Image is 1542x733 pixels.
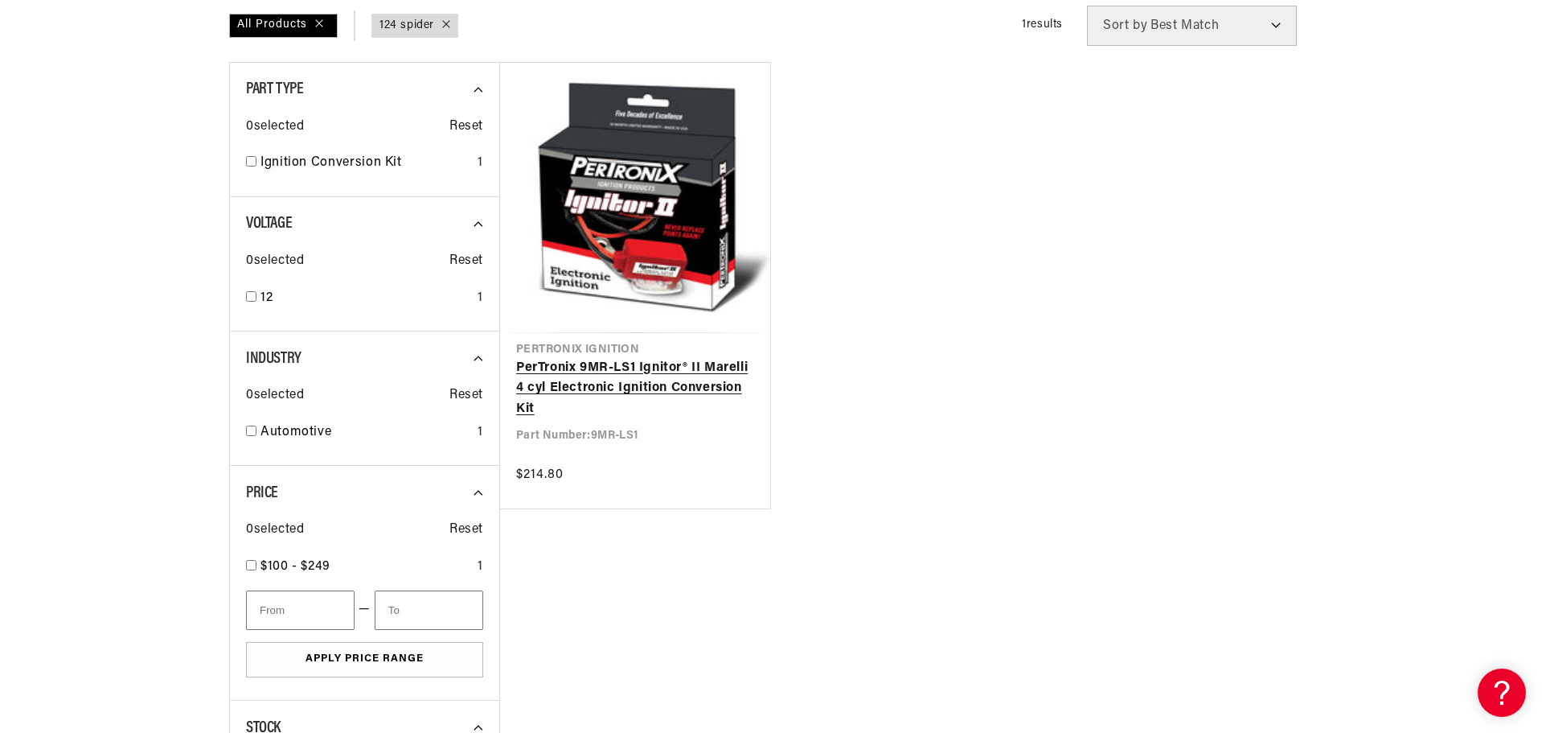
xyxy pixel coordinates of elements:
[1022,19,1063,31] span: 1 results
[260,288,471,309] a: 12
[449,520,483,541] span: Reset
[246,81,303,97] span: Part Type
[246,520,304,541] span: 0 selected
[246,385,304,406] span: 0 selected
[478,422,483,443] div: 1
[246,591,355,630] input: From
[375,591,483,630] input: To
[1087,6,1297,46] select: Sort by
[359,599,371,620] span: —
[246,117,304,138] span: 0 selected
[246,485,278,501] span: Price
[449,117,483,138] span: Reset
[246,642,483,678] button: Apply Price Range
[229,14,338,38] div: All Products
[478,557,483,578] div: 1
[246,251,304,272] span: 0 selected
[1103,19,1147,32] span: Sort by
[478,153,483,174] div: 1
[260,422,471,443] a: Automotive
[260,560,330,573] span: $100 - $249
[449,251,483,272] span: Reset
[246,351,301,367] span: Industry
[260,153,471,174] a: Ignition Conversion Kit
[516,358,754,420] a: PerTronix 9MR-LS1 Ignitor® II Marelli 4 cyl Electronic Ignition Conversion Kit
[478,288,483,309] div: 1
[449,385,483,406] span: Reset
[246,216,292,232] span: Voltage
[379,17,434,35] a: 124 spider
